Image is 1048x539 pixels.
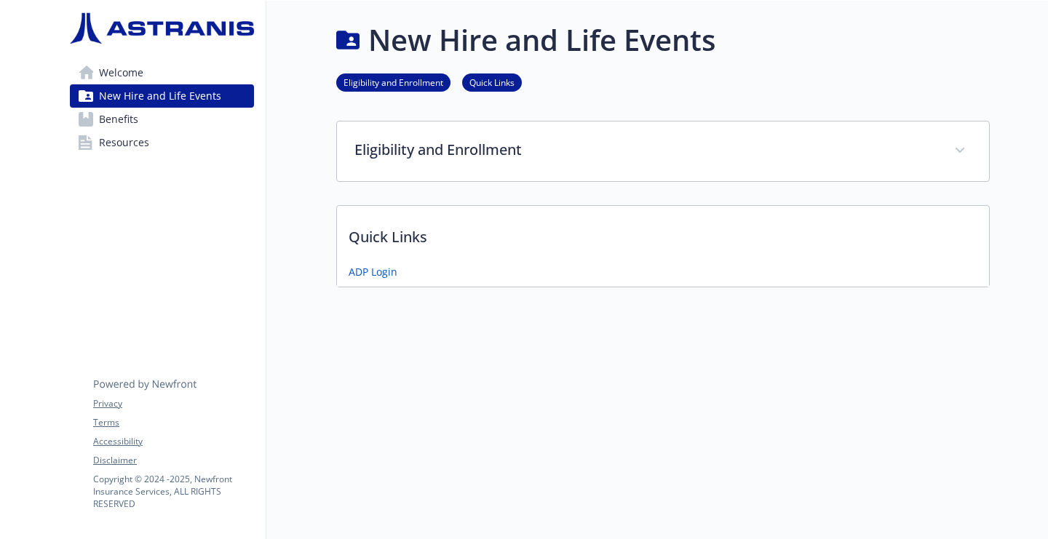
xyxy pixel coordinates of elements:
[70,131,254,154] a: Resources
[349,264,397,279] a: ADP Login
[99,108,138,131] span: Benefits
[93,397,253,410] a: Privacy
[99,84,221,108] span: New Hire and Life Events
[337,206,989,260] p: Quick Links
[99,61,143,84] span: Welcome
[70,108,254,131] a: Benefits
[93,454,253,467] a: Disclaimer
[70,84,254,108] a: New Hire and Life Events
[336,75,450,89] a: Eligibility and Enrollment
[93,473,253,510] p: Copyright © 2024 - 2025 , Newfront Insurance Services, ALL RIGHTS RESERVED
[99,131,149,154] span: Resources
[93,435,253,448] a: Accessibility
[462,75,522,89] a: Quick Links
[337,121,989,181] div: Eligibility and Enrollment
[93,416,253,429] a: Terms
[354,139,937,161] p: Eligibility and Enrollment
[368,18,715,62] h1: New Hire and Life Events
[70,61,254,84] a: Welcome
